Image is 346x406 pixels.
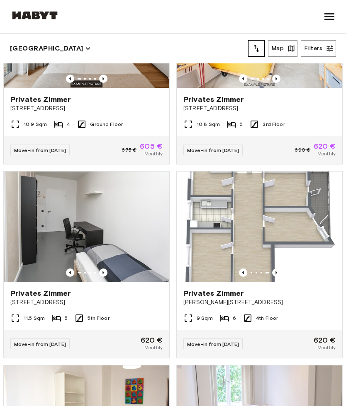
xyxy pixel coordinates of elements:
[177,172,342,282] img: Marketing picture of unit DE-01-120-04M
[10,104,163,113] span: [STREET_ADDRESS]
[10,298,163,307] span: [STREET_ADDRESS]
[99,75,107,83] button: Previous image
[197,314,213,322] span: 9 Sqm
[24,314,45,322] span: 11.5 Sqm
[187,341,239,347] span: Move-in from [DATE]
[183,94,244,104] span: Privates Zimmer
[10,11,60,19] img: Habyt
[240,121,243,128] span: 5
[272,75,280,83] button: Previous image
[14,341,66,347] span: Move-in from [DATE]
[14,147,66,153] span: Move-in from [DATE]
[233,314,236,322] span: 6
[183,288,244,298] span: Privates Zimmer
[65,314,68,322] span: 5
[314,143,336,150] span: 620 €
[239,75,247,83] button: Previous image
[317,344,336,351] span: Monthly
[122,146,136,154] span: 675 €
[3,171,170,358] a: Marketing picture of unit DE-01-258-01MPrevious imagePrevious imagePrivates Zimmer[STREET_ADDRESS...
[295,146,310,154] span: 690 €
[187,147,239,153] span: Move-in from [DATE]
[141,336,163,344] span: 620 €
[183,298,336,307] span: [PERSON_NAME][STREET_ADDRESS]
[144,344,163,351] span: Monthly
[10,288,71,298] span: Privates Zimmer
[248,40,265,57] button: tune
[272,268,280,277] button: Previous image
[66,75,74,83] button: Previous image
[317,150,336,157] span: Monthly
[10,43,91,54] button: [GEOGRAPHIC_DATA]
[197,121,220,128] span: 10.8 Sqm
[256,314,278,322] span: 4th Floor
[268,40,297,57] button: Map
[10,94,71,104] span: Privates Zimmer
[183,104,336,113] span: [STREET_ADDRESS]
[88,314,109,322] span: 5th Floor
[263,121,285,128] span: 3rd Floor
[90,121,123,128] span: Ground Floor
[67,121,70,128] span: 4
[301,40,336,57] button: Filters
[4,172,169,282] img: Marketing picture of unit DE-01-258-01M
[99,268,107,277] button: Previous image
[144,150,163,157] span: Monthly
[140,143,163,150] span: 605 €
[239,268,247,277] button: Previous image
[24,121,47,128] span: 10.9 Sqm
[314,336,336,344] span: 620 €
[66,268,74,277] button: Previous image
[176,171,343,358] a: Previous imagePrevious imagePrivates Zimmer[PERSON_NAME][STREET_ADDRESS]9 Sqm64th FloorMove-in fr...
